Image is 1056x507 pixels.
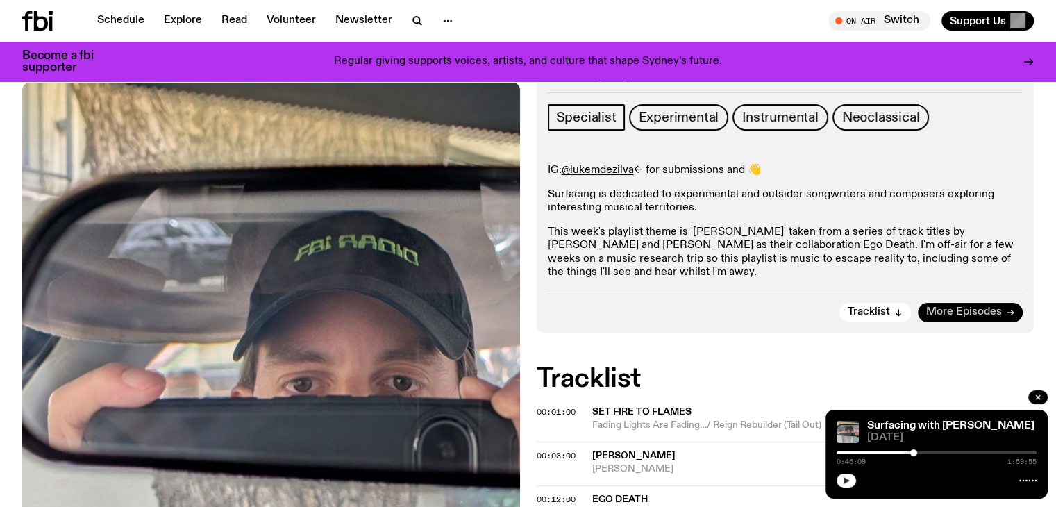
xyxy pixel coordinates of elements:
[156,11,210,31] a: Explore
[848,307,890,317] span: Tracklist
[592,494,648,504] span: Ego Death
[537,406,576,417] span: 00:01:00
[537,494,576,505] span: 00:12:00
[639,110,719,125] span: Experimental
[867,433,1037,443] span: [DATE]
[918,303,1023,322] a: More Episodes
[926,307,1002,317] span: More Episodes
[562,165,634,176] a: @lukemdezilva
[22,50,111,74] h3: Become a fbi supporter
[327,11,401,31] a: Newsletter
[592,451,676,460] span: [PERSON_NAME]
[1007,458,1037,465] span: 1:59:55
[629,104,729,131] a: Experimental
[842,110,920,125] span: Neoclassical
[837,458,866,465] span: 0:46:09
[548,164,1023,177] p: IG: <- for submissions and 👋
[537,496,576,504] button: 00:12:00
[548,226,1023,279] p: This week's playlist theme is '[PERSON_NAME]' taken from a series of track titles by [PERSON_NAME...
[556,110,617,125] span: Specialist
[941,11,1034,31] button: Support Us
[89,11,153,31] a: Schedule
[213,11,255,31] a: Read
[548,104,625,131] a: Specialist
[548,188,1023,215] p: Surfacing is dedicated to experimental and outsider songwriters and composers exploring interesti...
[537,450,576,461] span: 00:03:00
[537,452,576,460] button: 00:03:00
[832,104,930,131] a: Neoclassical
[839,303,911,322] button: Tracklist
[592,419,1034,432] span: Fading Lights Are Fading…/ Reign Rebuilder (Tail Out)
[732,104,828,131] a: Instrumental
[592,463,913,476] span: [PERSON_NAME]
[828,11,930,31] button: On AirSwitch
[950,15,1006,27] span: Support Us
[334,56,722,68] p: Regular giving supports voices, artists, and culture that shape Sydney’s future.
[258,11,324,31] a: Volunteer
[867,420,1034,431] a: Surfacing with [PERSON_NAME]
[537,408,576,416] button: 00:01:00
[592,407,692,417] span: Set Fire To Flames
[537,367,1034,392] h2: Tracklist
[742,110,819,125] span: Instrumental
